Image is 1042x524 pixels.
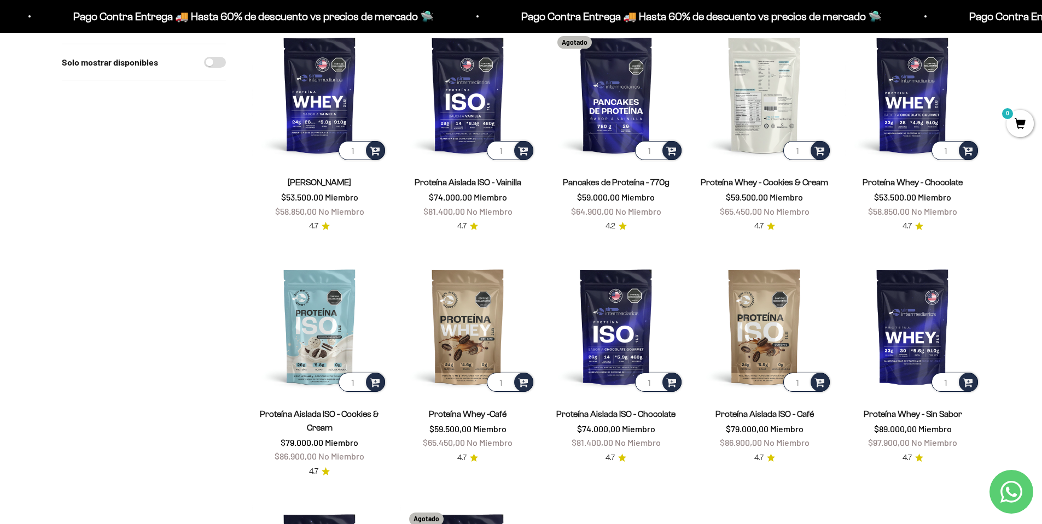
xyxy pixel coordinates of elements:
a: Proteína Aislada ISO - Vainilla [415,178,521,187]
a: [PERSON_NAME] [288,178,351,187]
span: Miembro [622,423,655,434]
a: 4.74.7 de 5.0 estrellas [457,220,478,232]
span: $89.000,00 [874,423,917,434]
span: Miembro [325,192,358,202]
span: No Miembro [911,437,957,448]
span: 4.7 [903,452,912,464]
span: Miembro [474,192,507,202]
a: Proteína Whey -Café [429,409,507,419]
a: 4.74.7 de 5.0 estrellas [309,220,330,232]
span: $58.850,00 [868,206,910,216]
span: No Miembro [318,451,364,461]
span: $65.450,00 [720,206,762,216]
span: Miembro [473,423,507,434]
mark: 0 [1001,107,1014,120]
span: Miembro [918,192,951,202]
span: Miembro [621,192,655,202]
span: 4.7 [457,452,467,464]
span: $58.850,00 [275,206,317,216]
span: No Miembro [764,437,810,448]
p: Pago Contra Entrega 🚚 Hasta 60% de descuento vs precios de mercado 🛸 [509,8,870,25]
span: No Miembro [467,206,513,216]
a: 4.74.7 de 5.0 estrellas [309,466,330,478]
span: No Miembro [318,206,364,216]
a: 4.74.7 de 5.0 estrellas [606,452,626,464]
a: 4.24.2 de 5.0 estrellas [606,220,627,232]
span: Miembro [918,423,952,434]
img: Proteína Whey - Cookies & Cream [697,27,832,162]
span: Miembro [770,192,803,202]
span: $81.400,00 [572,437,613,448]
a: Proteína Whey - Sin Sabor [864,409,962,419]
a: 4.74.7 de 5.0 estrellas [903,452,923,464]
span: No Miembro [615,206,661,216]
span: Miembro [770,423,804,434]
a: Proteína Whey - Chocolate [863,178,963,187]
a: Proteína Aislada ISO - Cookies & Cream [260,409,379,432]
a: 4.74.7 de 5.0 estrellas [754,452,775,464]
span: $65.450,00 [423,437,465,448]
span: $53.500,00 [874,192,916,202]
span: Miembro [325,437,358,448]
span: $64.900,00 [571,206,614,216]
a: Pancakes de Proteína - 770g [563,178,670,187]
a: Proteína Aislada ISO - Chocolate [556,409,676,419]
span: $86.900,00 [275,451,317,461]
span: $79.000,00 [281,437,323,448]
span: $86.900,00 [720,437,762,448]
span: 4.7 [309,220,318,232]
label: Solo mostrar disponibles [62,55,158,69]
span: 4.2 [606,220,615,232]
span: $53.500,00 [281,192,323,202]
span: $79.000,00 [726,423,769,434]
span: No Miembro [764,206,810,216]
a: Proteína Whey - Cookies & Cream [701,178,828,187]
a: 4.74.7 de 5.0 estrellas [754,220,775,232]
span: $81.400,00 [423,206,465,216]
span: $74.000,00 [429,192,472,202]
span: 4.7 [903,220,912,232]
span: 4.7 [754,452,764,464]
a: 0 [1006,119,1034,131]
span: $97.900,00 [868,437,910,448]
a: 4.74.7 de 5.0 estrellas [457,452,478,464]
a: Proteína Aislada ISO - Café [715,409,814,419]
span: No Miembro [911,206,957,216]
a: 4.74.7 de 5.0 estrellas [903,220,923,232]
span: 4.7 [606,452,615,464]
span: 4.7 [754,220,764,232]
span: $59.500,00 [726,192,768,202]
span: $59.500,00 [429,423,471,434]
p: Pago Contra Entrega 🚚 Hasta 60% de descuento vs precios de mercado 🛸 [61,8,422,25]
span: $59.000,00 [577,192,620,202]
span: 4.7 [457,220,467,232]
span: 4.7 [309,466,318,478]
span: $74.000,00 [577,423,620,434]
span: No Miembro [615,437,661,448]
span: No Miembro [467,437,513,448]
